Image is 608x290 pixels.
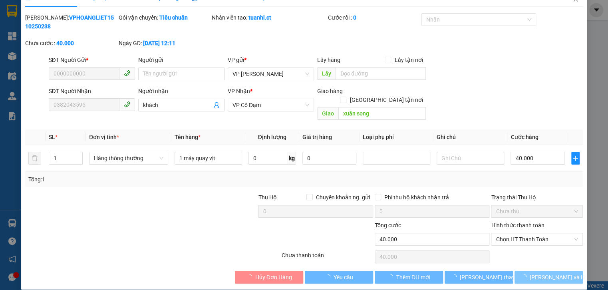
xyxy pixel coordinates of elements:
button: plus [571,152,580,165]
div: Nhân viên tạo: [212,13,327,22]
span: SL [49,134,55,140]
span: Giao hàng [317,88,343,94]
span: VP Nhận [228,88,250,94]
button: delete [28,152,41,165]
button: Hủy Đơn Hàng [235,271,303,284]
input: VD: Bàn, Ghế [175,152,242,165]
div: Chưa cước : [25,39,117,48]
th: Ghi chú [433,129,507,145]
span: kg [288,152,296,165]
span: Hủy Đơn Hàng [255,273,292,282]
div: Người nhận [138,87,225,95]
span: VP Hoàng Liệt [232,68,309,80]
span: Đơn vị tính [89,134,119,140]
span: Lấy hàng [317,57,340,63]
span: user-add [213,102,220,108]
div: SĐT Người Gửi [49,56,135,64]
b: VPHOANGLIET1510250238 [25,14,114,30]
button: Yêu cầu [305,271,373,284]
span: Chưa thu [496,205,578,217]
div: Ngày GD: [119,39,210,48]
label: Hình thức thanh toán [491,222,544,228]
div: Cước rồi : [328,13,419,22]
span: loading [387,274,396,280]
b: 40.000 [56,40,74,46]
span: [PERSON_NAME] và In [530,273,586,282]
b: tuanhl.ct [248,14,271,21]
span: Lấy tận nơi [391,56,426,64]
span: Lấy [317,67,336,80]
span: Tổng cước [375,222,401,228]
span: Chọn HT Thanh Toán [496,233,578,245]
span: Giá trị hàng [302,134,332,140]
span: loading [451,274,460,280]
span: [PERSON_NAME] thay đổi [460,273,524,282]
span: plus [572,155,579,161]
b: 0 [353,14,356,21]
b: [DATE] 12:11 [143,40,175,46]
button: [PERSON_NAME] và In [515,271,583,284]
span: Hàng thông thường [94,152,163,164]
span: phone [124,70,130,76]
span: phone [124,101,130,107]
div: Người gửi [138,56,225,64]
button: Thêm ĐH mới [375,271,443,284]
span: loading [246,274,255,280]
div: [PERSON_NAME]: [25,13,117,31]
span: Yêu cầu [334,273,353,282]
span: Cước hàng [511,134,538,140]
span: Thêm ĐH mới [396,273,430,282]
span: Định lượng [258,134,286,140]
div: VP gửi [228,56,314,64]
b: Tiêu chuẩn [159,14,188,21]
div: SĐT Người Nhận [49,87,135,95]
span: VP Cổ Đạm [232,99,309,111]
span: [GEOGRAPHIC_DATA] tận nơi [346,95,426,104]
span: Tên hàng [175,134,201,140]
button: [PERSON_NAME] thay đổi [445,271,513,284]
th: Loại phụ phí [360,129,433,145]
span: loading [521,274,530,280]
span: loading [325,274,334,280]
input: Dọc đường [338,107,426,120]
span: Chuyển khoản ng. gửi [313,193,373,202]
div: Gói vận chuyển: [119,13,210,22]
span: Giao [317,107,338,120]
div: Tổng: 1 [28,175,235,184]
div: Trạng thái Thu Hộ [491,193,582,202]
span: Thu Hộ [258,194,276,201]
div: Chưa thanh toán [281,251,374,265]
input: Ghi Chú [437,152,504,165]
input: Dọc đường [336,67,426,80]
span: Phí thu hộ khách nhận trả [381,193,452,202]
